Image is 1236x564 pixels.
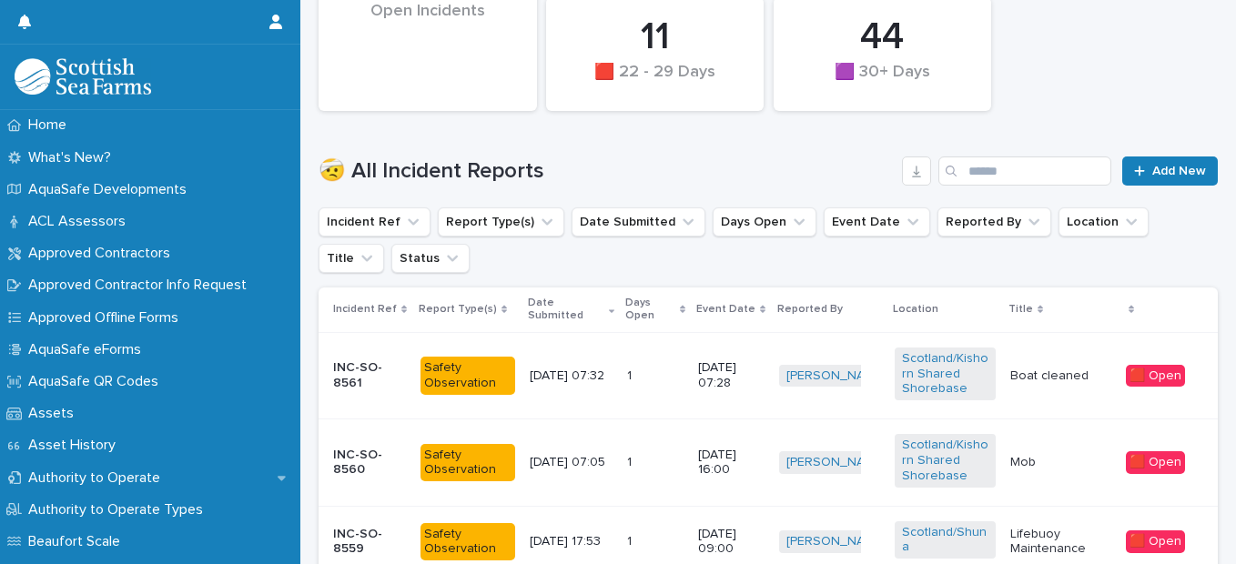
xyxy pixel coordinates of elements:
[21,501,218,519] p: Authority to Operate Types
[319,332,1218,418] tr: INC-SO-8561Safety Observation[DATE] 07:3211 [DATE] 07:28[PERSON_NAME] Scotland/Kishorn Shared Sho...
[1010,527,1111,558] p: Lifebuoy Maintenance
[21,309,193,327] p: Approved Offline Forms
[420,523,515,561] div: Safety Observation
[15,58,151,95] img: bPIBxiqnSb2ggTQWdOVV
[713,207,816,237] button: Days Open
[21,405,88,422] p: Assets
[21,245,185,262] p: Approved Contractors
[419,299,497,319] p: Report Type(s)
[1010,368,1111,384] p: Boat cleaned
[786,368,886,384] a: [PERSON_NAME]
[937,207,1051,237] button: Reported By
[420,357,515,395] div: Safety Observation
[698,360,765,391] p: [DATE] 07:28
[350,2,506,59] div: Open Incidents
[319,244,384,273] button: Title
[21,213,140,230] p: ACL Assessors
[319,419,1218,506] tr: INC-SO-8560Safety Observation[DATE] 07:0511 [DATE] 16:00[PERSON_NAME] Scotland/Kishorn Shared Sho...
[1122,156,1218,186] a: Add New
[805,15,961,60] div: 44
[696,299,755,319] p: Event Date
[319,158,895,185] h1: 🤕 All Incident Reports
[902,351,988,397] a: Scotland/Kishorn Shared Shorebase
[625,293,674,327] p: Days Open
[698,448,765,478] p: [DATE] 16:00
[805,63,961,101] div: 🟪 30+ Days
[21,116,81,134] p: Home
[572,207,705,237] button: Date Submitted
[438,207,564,237] button: Report Type(s)
[902,525,988,556] a: Scotland/Shuna
[530,534,613,549] p: [DATE] 17:53
[627,365,635,384] p: 1
[530,455,613,470] p: [DATE] 07:05
[786,534,886,549] a: [PERSON_NAME]
[1008,299,1033,319] p: Title
[1126,451,1185,474] div: 🟥 Open
[530,368,613,384] p: [DATE] 07:32
[577,15,734,60] div: 11
[528,293,604,327] p: Date Submitted
[938,156,1111,186] input: Search
[21,341,156,358] p: AquaSafe eForms
[21,181,201,198] p: AquaSafe Developments
[824,207,930,237] button: Event Date
[21,149,126,166] p: What's New?
[333,360,406,391] p: INC-SO-8561
[21,277,261,294] p: Approved Contractor Info Request
[21,437,130,454] p: Asset History
[698,527,765,558] p: [DATE] 09:00
[577,63,734,101] div: 🟥 22 - 29 Days
[333,299,397,319] p: Incident Ref
[21,533,135,550] p: Beaufort Scale
[893,299,938,319] p: Location
[1126,365,1185,388] div: 🟥 Open
[1152,165,1206,177] span: Add New
[627,451,635,470] p: 1
[627,530,635,549] p: 1
[1010,455,1111,470] p: Mob
[420,444,515,482] div: Safety Observation
[1126,530,1185,553] div: 🟥 Open
[902,438,988,483] a: Scotland/Kishorn Shared Shorebase
[333,448,406,478] p: INC-SO-8560
[391,244,470,273] button: Status
[333,527,406,558] p: INC-SO-8559
[21,469,175,487] p: Authority to Operate
[786,455,886,470] a: [PERSON_NAME]
[777,299,843,319] p: Reported By
[21,373,173,390] p: AquaSafe QR Codes
[319,207,431,237] button: Incident Ref
[1059,207,1149,237] button: Location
